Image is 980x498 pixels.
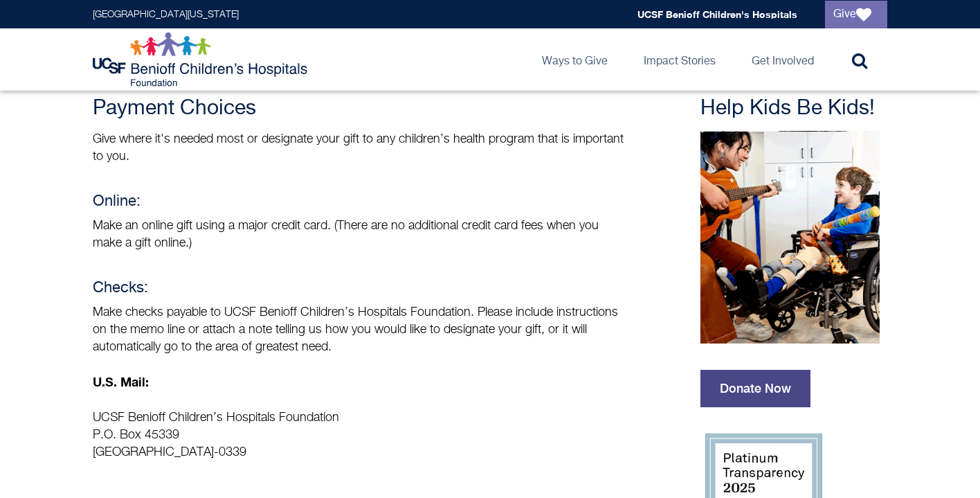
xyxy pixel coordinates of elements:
a: Impact Stories [633,28,727,91]
a: [GEOGRAPHIC_DATA][US_STATE] [93,10,239,19]
img: Logo for UCSF Benioff Children's Hospitals Foundation [93,32,311,87]
a: Donate Now [700,370,810,407]
strong: U.S. Mail: [93,374,149,389]
h4: Checks: [93,280,626,297]
p: Make an online gift using a major credit card. (There are no additional credit card fees when you... [93,217,626,252]
a: Give [825,1,887,28]
p: Give where it's needed most or designate your gift to any children’s health program that is impor... [93,131,626,166]
img: Music therapy session [700,131,880,344]
p: Make checks payable to UCSF Benioff Children’s Hospitals Foundation. Please include instructions ... [93,304,626,356]
p: UCSF Benioff Children’s Hospitals Foundation P.O. Box 45339 [GEOGRAPHIC_DATA]-0339 [93,409,626,461]
a: Ways to Give [531,28,619,91]
h3: Payment Choices [93,96,626,121]
a: UCSF Benioff Children's Hospitals [637,8,797,20]
a: Get Involved [741,28,825,91]
h3: Help Kids Be Kids! [700,96,887,121]
h4: Online: [93,193,626,211]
